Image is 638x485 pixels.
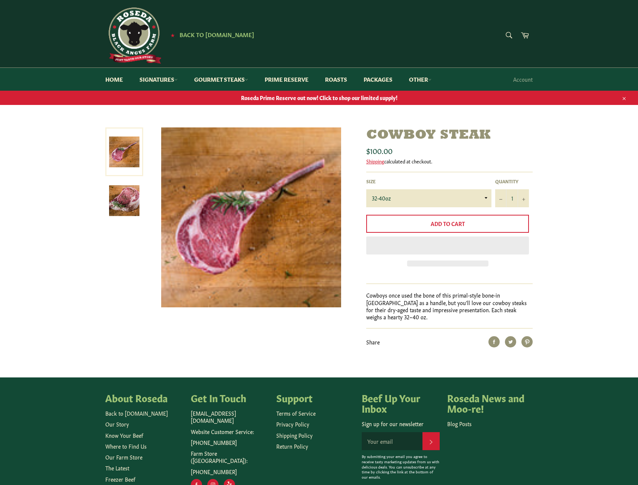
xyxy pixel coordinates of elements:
[105,7,162,64] img: Roseda Beef
[191,450,269,464] p: Farm Store ([GEOGRAPHIC_DATA]):
[366,127,533,144] h1: Cowboy Steak
[362,420,440,427] p: Sign up for our newsletter
[191,392,269,403] h4: Get In Touch
[105,442,147,450] a: Where to Find Us
[98,68,130,91] a: Home
[401,68,439,91] a: Other
[105,464,129,472] a: The Latest
[362,432,422,450] input: Your email
[366,292,533,320] p: Cowboys once used the bone of this primal-style bone-in [GEOGRAPHIC_DATA] as a handle, but you'll...
[518,189,529,207] button: Increase item quantity by one
[495,178,529,184] label: Quantity
[105,431,143,439] a: Know Your Beef
[167,32,254,38] a: ★ Back to [DOMAIN_NAME]
[366,178,491,184] label: Size
[509,68,536,90] a: Account
[105,453,142,461] a: Our Farm Store
[362,454,440,480] p: By submitting your email you agree to receive tasty marketing updates from us with delicious deal...
[362,392,440,413] h4: Beef Up Your Inbox
[276,392,354,403] h4: Support
[171,32,175,38] span: ★
[191,468,269,475] p: [PHONE_NUMBER]
[276,409,316,417] a: Terms of Service
[105,475,135,483] a: Freezer Beef
[257,68,316,91] a: Prime Reserve
[191,410,269,424] p: [EMAIL_ADDRESS][DOMAIN_NAME]
[366,158,533,165] div: calculated at checkout.
[366,338,380,346] span: Share
[276,442,308,450] a: Return Policy
[447,420,472,427] a: Blog Posts
[495,189,506,207] button: Reduce item quantity by one
[356,68,400,91] a: Packages
[447,392,525,413] h4: Roseda News and Moo-re!
[366,215,529,233] button: Add to Cart
[191,428,269,435] p: Website Customer Service:
[187,68,256,91] a: Gourmet Steaks
[318,68,355,91] a: Roasts
[366,157,384,165] a: Shipping
[180,30,254,38] span: Back to [DOMAIN_NAME]
[105,392,183,403] h4: About Roseda
[276,431,313,439] a: Shipping Policy
[276,420,309,428] a: Privacy Policy
[366,145,392,156] span: $100.00
[191,439,269,446] p: [PHONE_NUMBER]
[132,68,185,91] a: Signatures
[105,420,129,428] a: Our Story
[109,186,139,216] img: Cowboy Steak
[431,220,465,227] span: Add to Cart
[105,409,168,417] a: Back to [DOMAIN_NAME]
[161,127,341,307] img: Cowboy Steak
